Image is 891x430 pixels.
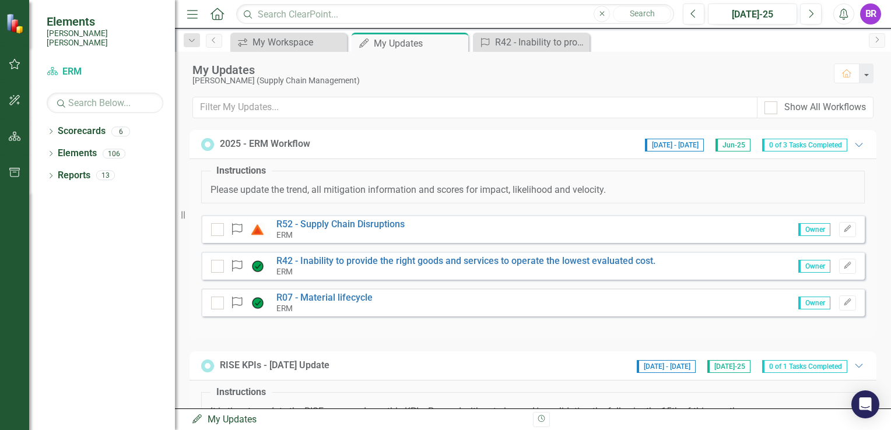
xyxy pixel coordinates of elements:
div: My Updates [191,413,524,427]
legend: Instructions [211,164,272,178]
div: Open Intercom Messenger [851,390,879,418]
legend: Instructions [211,386,272,399]
button: Search [613,6,671,22]
div: RISE KPIs - [DATE] Update [220,359,329,372]
input: Filter My Updates... [192,97,757,118]
a: R07 - Material lifecycle [276,292,373,303]
div: My Workspace [252,35,344,50]
img: Manageable [251,296,265,310]
span: the 15th of this month [646,406,738,417]
p: Please update the trend, all mitigation information and scores for impact, likelihood and velocity. [211,184,855,197]
small: ERM [276,230,293,239]
input: Search Below... [47,93,163,113]
small: ERM [276,304,293,313]
input: Search ClearPoint... [236,4,674,24]
a: Reports [58,169,90,182]
button: BR [860,3,881,24]
span: Elements [47,15,163,29]
a: ERM [47,65,163,79]
div: My Updates [374,36,465,51]
span: [DATE] - [DATE] [645,139,704,151]
a: R52 - Supply Chain Disruptions [276,218,405,230]
button: [DATE]-25 [708,3,797,24]
span: 0 of 3 Tasks Completed [762,139,847,151]
small: ERM [276,267,293,276]
span: [DATE] - [DATE] [637,360,696,373]
a: Scorecards [58,125,106,138]
a: Elements [58,147,97,160]
p: It is time to update the RISE scorecard monthly KPIs. Proceed with entering and/or validating the... [211,405,855,418]
div: 2025 - ERM Workflow [220,138,310,151]
div: Show All Workflows [784,101,866,114]
div: 13 [96,171,115,181]
div: My Updates [192,64,822,76]
span: Owner [798,260,830,273]
span: [DATE]-25 [707,360,750,373]
img: ClearPoint Strategy [6,13,26,34]
img: Manageable [251,259,265,273]
span: Search [630,9,655,18]
div: R42 - Inability to provide the right goods and services to operate the lowest evaluated cost. [495,35,587,50]
a: R42 - Inability to provide the right goods and services to operate the lowest evaluated cost. [476,35,587,50]
div: [PERSON_NAME] (Supply Chain Management) [192,76,822,85]
div: 6 [111,126,130,136]
a: My Workspace [233,35,344,50]
a: R42 - Inability to provide the right goods and services to operate the lowest evaluated cost. [276,255,655,266]
span: 0 of 1 Tasks Completed [762,360,847,373]
span: Owner [798,223,830,236]
div: [DATE]-25 [712,8,793,22]
img: Alert [251,223,265,237]
span: Jun-25 [715,139,750,151]
span: Owner [798,297,830,309]
small: [PERSON_NAME] [PERSON_NAME] [47,29,163,48]
div: 106 [103,149,125,158]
